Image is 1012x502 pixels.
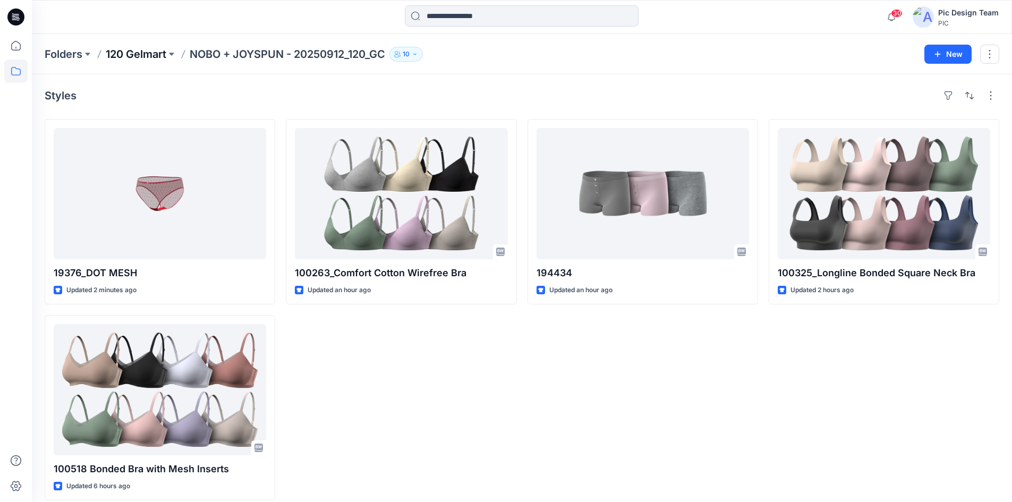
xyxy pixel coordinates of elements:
p: Updated 2 hours ago [790,285,854,296]
a: 194434 [537,128,749,259]
a: Folders [45,47,82,62]
a: 100325_Longline Bonded Square Neck Bra [778,128,990,259]
button: 10 [389,47,423,62]
p: 100518 Bonded Bra with Mesh Inserts [54,462,266,477]
span: 30 [891,9,903,18]
div: Pic Design Team [938,6,999,19]
a: 120 Gelmart [106,47,166,62]
p: Updated 2 minutes ago [66,285,137,296]
p: 10 [403,48,410,60]
h4: Styles [45,89,76,102]
p: 194434 [537,266,749,280]
button: New [924,45,972,64]
p: Updated an hour ago [549,285,613,296]
a: 100518 Bonded Bra with Mesh Inserts [54,324,266,455]
p: NOBO + JOYSPUN - 20250912_120_GC [190,47,385,62]
p: 100263_Comfort Cotton Wirefree Bra [295,266,507,280]
p: 100325_Longline Bonded Square Neck Bra [778,266,990,280]
p: 19376_DOT MESH [54,266,266,280]
p: Updated 6 hours ago [66,481,130,492]
a: 19376_DOT MESH [54,128,266,259]
a: 100263_Comfort Cotton Wirefree Bra [295,128,507,259]
div: PIC [938,19,999,27]
p: Updated an hour ago [308,285,371,296]
img: avatar [913,6,934,28]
